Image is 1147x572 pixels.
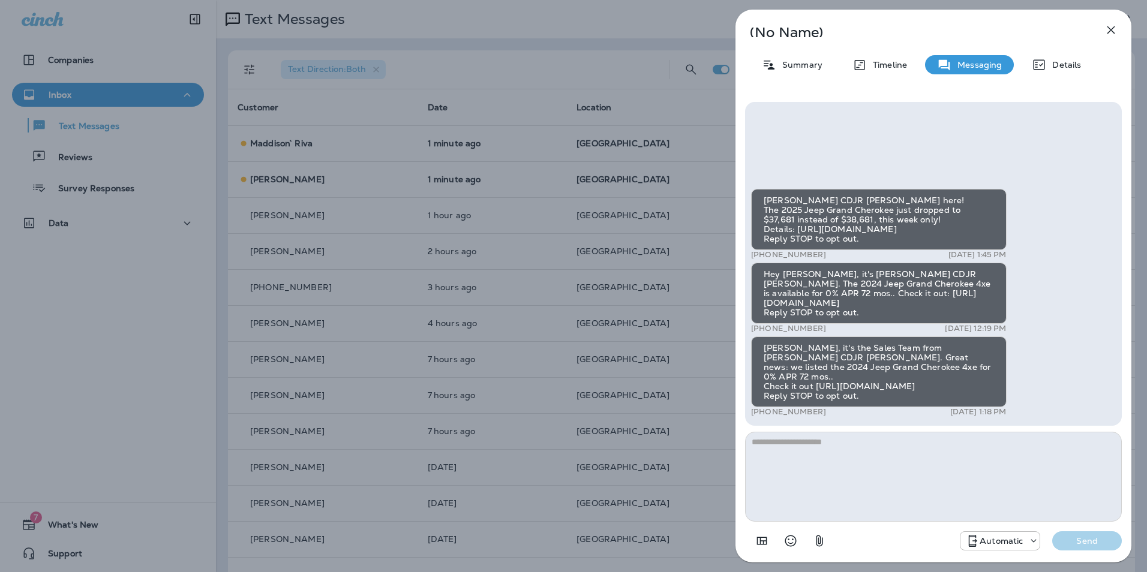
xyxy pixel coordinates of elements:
div: [PERSON_NAME], it's the Sales Team from [PERSON_NAME] CDJR [PERSON_NAME]. Great news: we listed t... [751,336,1007,407]
p: [PHONE_NUMBER] [751,324,826,333]
p: [DATE] 1:45 PM [948,250,1007,260]
div: Hey [PERSON_NAME], it's [PERSON_NAME] CDJR [PERSON_NAME]. The 2024 Jeep Grand Cherokee 4xe is ava... [751,263,1007,324]
p: Details [1046,60,1081,70]
p: Automatic [980,536,1023,546]
p: Timeline [867,60,907,70]
p: [DATE] 12:19 PM [945,324,1006,333]
p: Summary [776,60,822,70]
p: Messaging [951,60,1002,70]
button: Add in a premade template [750,529,774,553]
p: [DATE] 1:18 PM [950,407,1007,417]
p: [PHONE_NUMBER] [751,250,826,260]
p: (No Name) [750,28,1077,37]
p: [PHONE_NUMBER] [751,407,826,417]
div: [PERSON_NAME] CDJR [PERSON_NAME] here! The 2025 Jeep Grand Cherokee just dropped to $37,681 inste... [751,189,1007,250]
button: Select an emoji [779,529,803,553]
